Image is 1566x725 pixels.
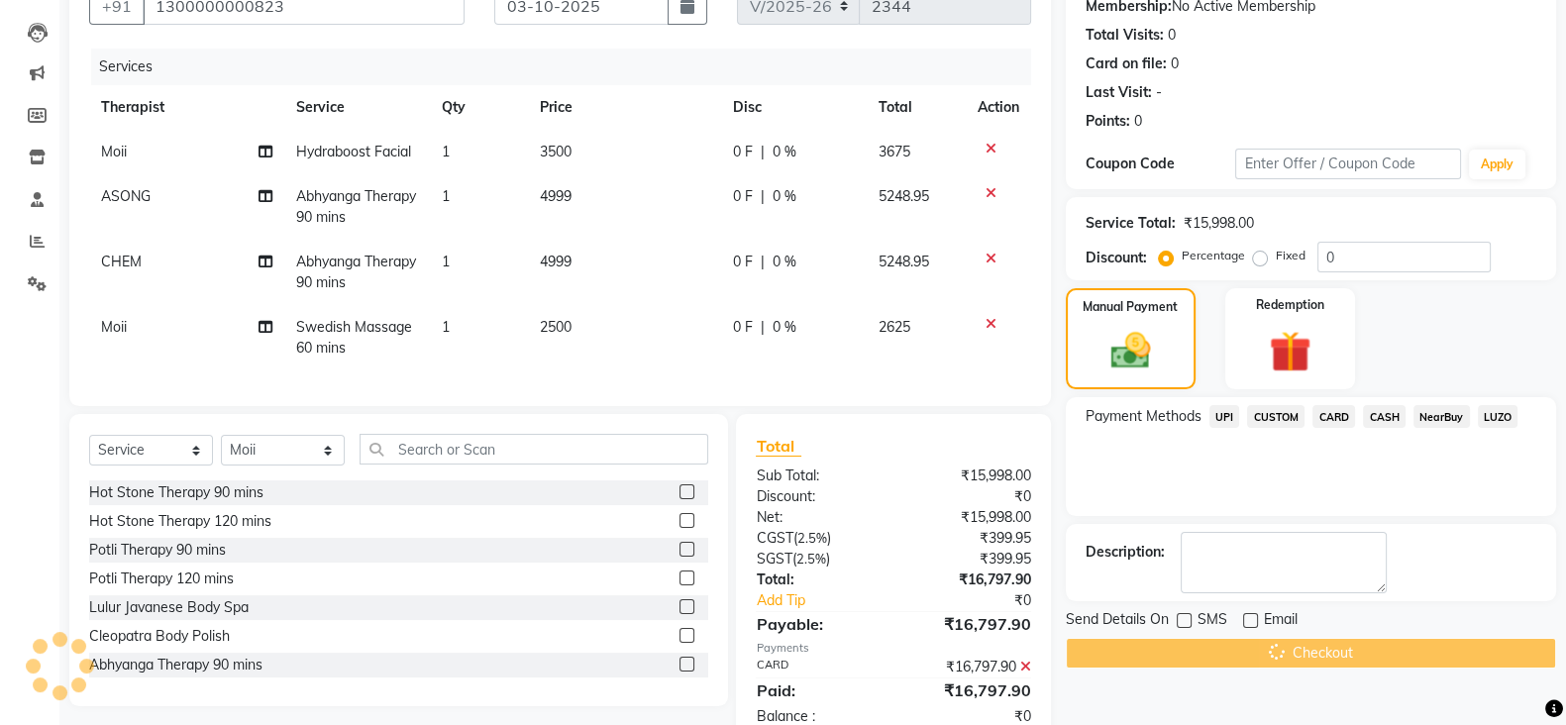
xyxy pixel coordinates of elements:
div: Description: [1086,542,1165,563]
div: Paid: [741,678,893,702]
div: Service Total: [1086,213,1176,234]
span: UPI [1209,405,1240,428]
input: Search or Scan [360,434,708,465]
span: | [761,186,765,207]
span: CUSTOM [1247,405,1305,428]
th: Therapist [89,85,284,130]
div: 0 [1168,25,1176,46]
span: 0 F [733,317,753,338]
div: Abhyanga Therapy 90 mins [89,655,262,675]
span: CARD [1312,405,1355,428]
div: Points: [1086,111,1130,132]
span: CGST [756,529,792,547]
div: Payments [756,640,1030,657]
label: Redemption [1256,296,1324,314]
span: 0 F [733,186,753,207]
th: Price [528,85,722,130]
div: ₹0 [893,486,1046,507]
div: Potli Therapy 90 mins [89,540,226,561]
span: | [761,317,765,338]
label: Fixed [1276,247,1305,264]
span: 3500 [540,143,572,160]
div: Services [91,49,1046,85]
div: Card on file: [1086,53,1167,74]
span: 4999 [540,187,572,205]
span: ASONG [101,187,151,205]
span: | [761,142,765,162]
a: Add Tip [741,590,918,611]
span: Total [756,436,801,457]
div: ₹16,797.90 [893,678,1046,702]
th: Total [867,85,965,130]
span: | [761,252,765,272]
span: 1 [442,187,450,205]
div: Last Visit: [1086,82,1152,103]
span: Email [1264,609,1298,634]
div: Potli Therapy 120 mins [89,569,234,589]
span: 5248.95 [879,187,929,205]
span: 0 F [733,142,753,162]
div: ₹399.95 [893,549,1046,570]
img: _gift.svg [1256,326,1323,377]
div: Payable: [741,612,893,636]
div: Discount: [741,486,893,507]
span: 5248.95 [879,253,929,270]
span: 3675 [879,143,910,160]
span: 2500 [540,318,572,336]
span: 0 % [773,186,796,207]
div: Sub Total: [741,466,893,486]
div: Hot Stone Therapy 90 mins [89,482,263,503]
span: 0 F [733,252,753,272]
span: LUZO [1478,405,1518,428]
div: - [1156,82,1162,103]
label: Percentage [1182,247,1245,264]
span: 1 [442,143,450,160]
span: SGST [756,550,791,568]
div: ₹16,797.90 [893,570,1046,590]
div: Hot Stone Therapy 120 mins [89,511,271,532]
span: 1 [442,318,450,336]
span: Abhyanga Therapy 90 mins [296,187,416,226]
label: Manual Payment [1083,298,1178,316]
span: Swedish Massage 60 mins [296,318,412,357]
span: 4999 [540,253,572,270]
div: Discount: [1086,248,1147,268]
img: _cash.svg [1098,328,1163,373]
th: Qty [430,85,527,130]
div: CARD [741,657,893,677]
span: Payment Methods [1086,406,1201,427]
div: Cleopatra Body Polish [89,626,230,647]
div: ₹0 [919,590,1046,611]
span: 0 % [773,142,796,162]
div: ₹15,998.00 [893,507,1046,528]
div: ₹399.95 [893,528,1046,549]
div: ₹15,998.00 [893,466,1046,486]
span: Moii [101,143,127,160]
div: ( ) [741,549,893,570]
div: ₹16,797.90 [893,612,1046,636]
span: Hydraboost Facial [296,143,411,160]
th: Action [966,85,1031,130]
button: Apply [1469,150,1525,179]
span: Moii [101,318,127,336]
span: 2625 [879,318,910,336]
div: Coupon Code [1086,154,1236,174]
input: Enter Offer / Coupon Code [1235,149,1461,179]
th: Disc [721,85,867,130]
span: SMS [1198,609,1227,634]
span: NearBuy [1413,405,1470,428]
span: 2.5% [796,530,826,546]
span: Send Details On [1066,609,1169,634]
div: Total Visits: [1086,25,1164,46]
span: 0 % [773,317,796,338]
div: Lulur Javanese Body Spa [89,597,249,618]
div: 0 [1171,53,1179,74]
th: Service [284,85,431,130]
span: 2.5% [795,551,825,567]
div: Total: [741,570,893,590]
span: CASH [1363,405,1406,428]
div: ₹16,797.90 [893,657,1046,677]
div: Net: [741,507,893,528]
div: 0 [1134,111,1142,132]
div: ₹15,998.00 [1184,213,1254,234]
